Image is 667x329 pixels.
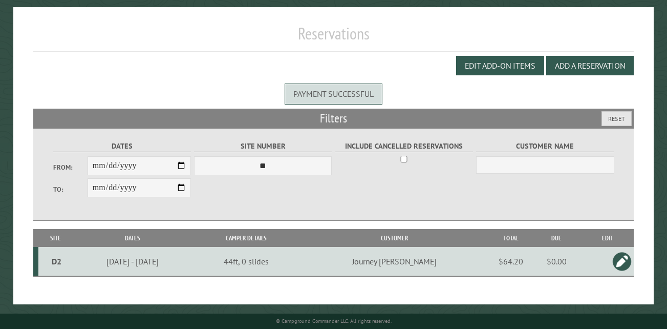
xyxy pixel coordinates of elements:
[285,84,382,104] div: Payment successful
[531,247,582,276] td: $0.00
[33,109,634,128] h2: Filters
[33,24,634,52] h1: Reservations
[299,247,490,276] td: Journey [PERSON_NAME]
[193,247,299,276] td: 44ft, 0 slides
[42,256,71,266] div: D2
[601,111,632,126] button: Reset
[456,56,544,75] button: Edit Add-on Items
[546,56,634,75] button: Add a Reservation
[299,229,490,247] th: Customer
[53,184,88,194] label: To:
[490,229,531,247] th: Total
[276,318,392,324] small: © Campground Commander LLC. All rights reserved.
[38,229,72,247] th: Site
[582,229,634,247] th: Edit
[53,162,88,172] label: From:
[72,229,193,247] th: Dates
[193,229,299,247] th: Camper Details
[490,247,531,276] td: $64.20
[74,256,191,266] div: [DATE] - [DATE]
[476,140,614,152] label: Customer Name
[194,140,332,152] label: Site Number
[53,140,191,152] label: Dates
[531,229,582,247] th: Due
[335,140,473,152] label: Include Cancelled Reservations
